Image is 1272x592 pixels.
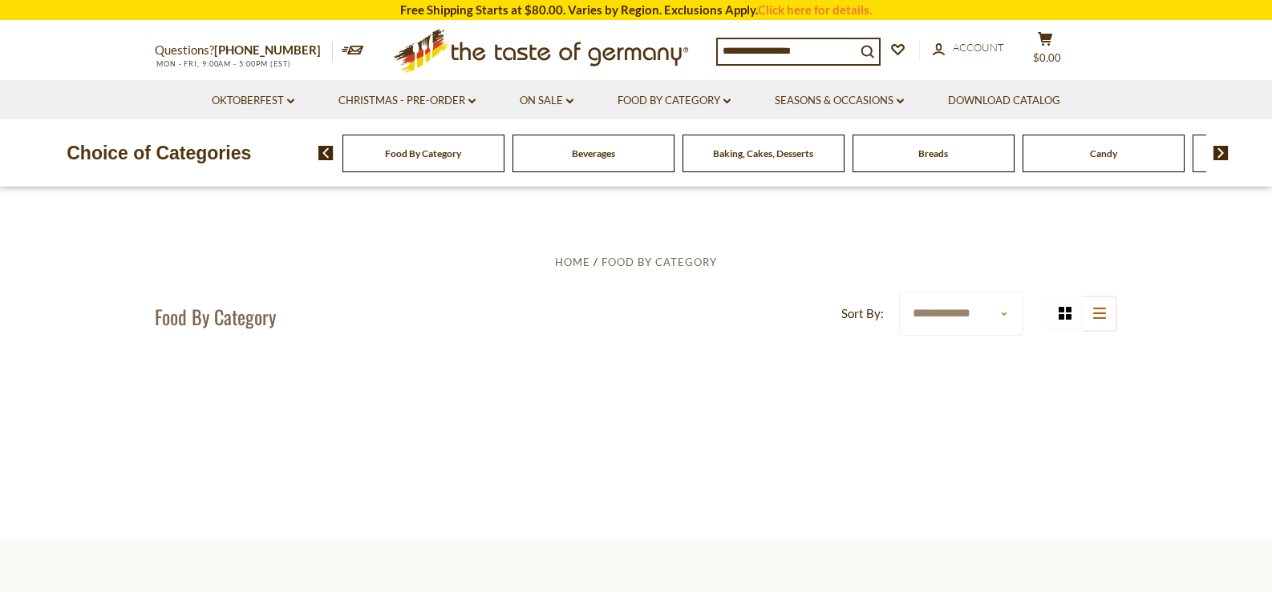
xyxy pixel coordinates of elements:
[572,147,615,159] a: Beverages
[214,42,321,57] a: [PHONE_NUMBER]
[385,147,461,159] a: Food By Category
[318,146,334,160] img: previous arrow
[520,92,573,110] a: On Sale
[1090,147,1117,159] a: Candy
[338,92,476,110] a: Christmas - PRE-ORDER
[155,304,276,328] h1: Food By Category
[602,256,717,268] a: Food By Category
[212,92,294,110] a: Oktoberfest
[555,256,590,268] a: Home
[155,59,291,68] span: MON - FRI, 9:00AM - 5:00PM (EST)
[918,147,948,159] a: Breads
[1213,146,1229,160] img: next arrow
[948,92,1060,110] a: Download Catalog
[775,92,904,110] a: Seasons & Occasions
[933,39,1004,57] a: Account
[1033,51,1061,64] span: $0.00
[155,40,333,61] p: Questions?
[713,147,813,159] a: Baking, Cakes, Desserts
[758,2,872,17] a: Click here for details.
[953,41,1004,54] span: Account
[1021,31,1069,71] button: $0.00
[841,304,884,324] label: Sort By:
[618,92,731,110] a: Food By Category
